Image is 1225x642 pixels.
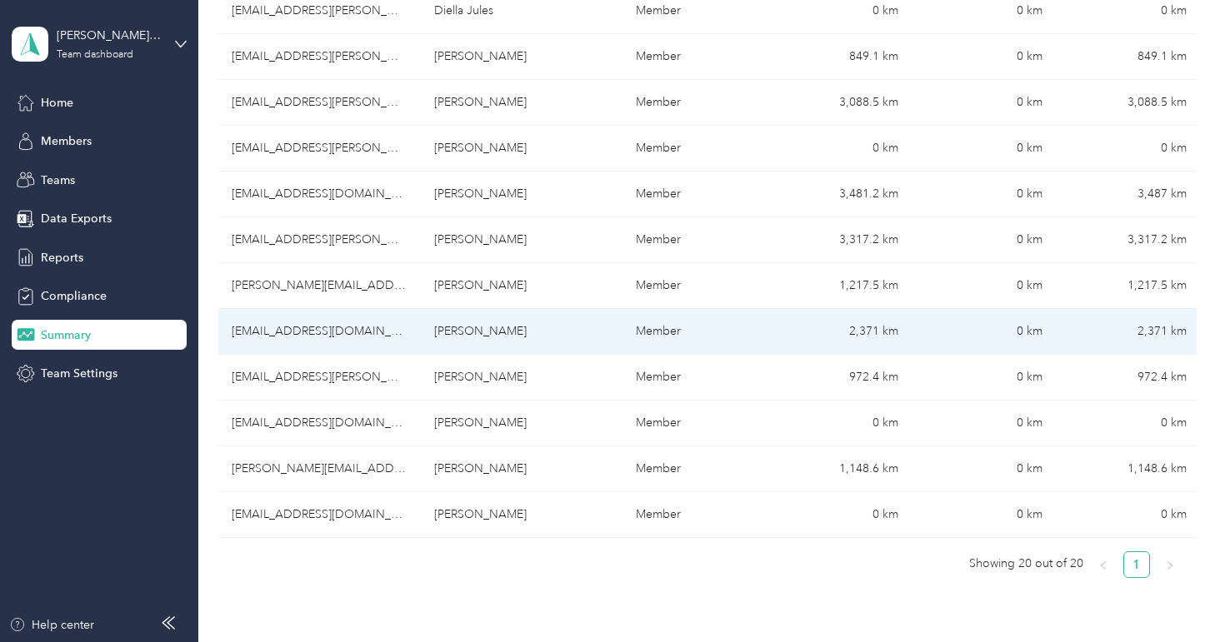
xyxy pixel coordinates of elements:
li: Previous Page [1090,551,1117,578]
td: 0 km [912,80,1056,126]
td: 3,317.2 km [1056,217,1200,263]
button: Help center [9,616,94,634]
button: left [1090,551,1117,578]
td: 0 km [767,126,912,172]
td: 972.4 km [767,355,912,401]
td: Member [622,80,767,126]
div: Team dashboard [57,50,133,60]
td: Member [622,401,767,446]
td: 0 km [912,126,1056,172]
td: 1,148.6 km [1056,446,1200,492]
td: psingh4@acosta.com [218,355,421,401]
td: 0 km [767,401,912,446]
td: 0 km [912,492,1056,538]
td: 0 km [912,401,1056,446]
td: 0 km [912,172,1056,217]
td: wpetronio@acosta.com [218,217,421,263]
td: Jordan Frisch [421,34,623,80]
td: 0 km [912,309,1056,355]
li: 1 [1123,551,1150,578]
td: Member [622,217,767,263]
span: Team Settings [41,365,117,382]
td: jfrisch@acosta.com [218,34,421,80]
td: kaitlynlacombe94@gmail.com [218,172,421,217]
td: 1,148.6 km [767,446,912,492]
td: 0 km [1056,492,1200,538]
td: sadiecan68@gmail.com [218,401,421,446]
td: Daniel Robert [421,263,623,309]
td: 849.1 km [1056,34,1200,80]
td: William Petronio [421,217,623,263]
td: 0 km [1056,126,1200,172]
td: Parmeet Singh [421,355,623,401]
td: Member [622,34,767,80]
td: deskofjason@gmail.com [218,492,421,538]
td: 3,088.5 km [767,80,912,126]
span: Members [41,132,92,150]
a: 1 [1124,552,1149,577]
td: Member [622,309,767,355]
td: Jason Jensen [421,492,623,538]
td: 0 km [912,263,1056,309]
td: 1,217.5 km [767,263,912,309]
td: Member [622,446,767,492]
td: 1,217.5 km [1056,263,1200,309]
td: daniel.robert@acosta.com [218,263,421,309]
div: [PERSON_NAME]'s Team [57,27,161,44]
td: mbartlett@acosta.com [218,126,421,172]
td: 3,088.5 km [1056,80,1200,126]
td: chearbear13@hotmail.com [218,309,421,355]
td: Megan McRobbie [421,80,623,126]
span: left [1098,560,1108,570]
td: 0 km [767,492,912,538]
td: alejandra.rodriguez@acosta.com [218,446,421,492]
td: 0 km [912,355,1056,401]
td: Jaime Abblitt [421,309,623,355]
td: Kaitlyn Lacombe [421,172,623,217]
td: 0 km [1056,401,1200,446]
td: Member [622,263,767,309]
td: Sadie Baramikova [421,401,623,446]
td: Member [622,355,767,401]
span: Teams [41,172,75,189]
td: mmcrobbie@acosta.com [218,80,421,126]
td: 0 km [912,217,1056,263]
td: 3,481.2 km [767,172,912,217]
td: 3,487 km [1056,172,1200,217]
td: 3,317.2 km [767,217,912,263]
span: Data Exports [41,210,112,227]
span: Showing 20 out of 20 [969,551,1083,576]
td: 2,371 km [767,309,912,355]
td: 0 km [912,34,1056,80]
td: Member [622,172,767,217]
span: Reports [41,249,83,266]
span: Compliance [41,287,107,305]
td: 972.4 km [1056,355,1200,401]
td: Member [622,492,767,538]
span: Summary [41,326,91,344]
td: Alejandra Rodriguez [421,446,623,492]
td: 2,371 km [1056,309,1200,355]
td: Michael Bartlett [421,126,623,172]
td: 0 km [912,446,1056,492]
iframe: Everlance-gr Chat Button Frame [1132,549,1225,642]
span: Home [41,94,73,112]
td: Member [622,126,767,172]
td: 849.1 km [767,34,912,80]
